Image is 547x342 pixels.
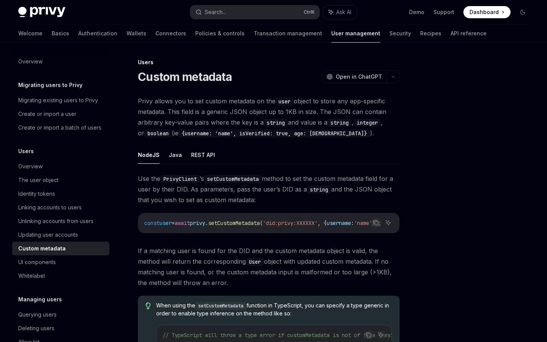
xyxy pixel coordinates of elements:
[195,24,245,43] a: Policies & controls
[323,5,357,19] button: Ask AI
[18,271,45,280] div: Whitelabel
[307,185,331,194] code: string
[145,302,151,309] svg: Tip
[254,24,322,43] a: Transaction management
[389,24,411,43] a: Security
[138,96,400,138] span: Privy allows you to set custom metadata on the object to store any app-specific metadata. This fi...
[204,175,262,183] code: setCustomMetadata
[18,109,76,119] div: Create or import a user
[371,218,381,228] button: Copy the contents from the code block
[18,81,82,90] h5: Migrating users to Privy
[18,230,78,239] div: Updating user accounts
[327,119,352,127] code: string
[52,24,69,43] a: Basics
[336,73,382,81] span: Open in ChatGPT
[304,9,315,15] span: Ctrl K
[18,244,66,253] div: Custom metadata
[318,220,327,226] span: , {
[138,59,400,66] div: Users
[331,24,380,43] a: User management
[470,8,499,16] span: Dashboard
[12,321,109,335] a: Deleting users
[163,332,421,339] span: // TypeScript will throw a type error if customMetadata is not of type {key1: string}
[172,220,175,226] span: =
[12,121,109,135] a: Create or import a batch of users
[175,220,190,226] span: await
[144,220,160,226] span: const
[451,24,487,43] a: API reference
[376,330,386,340] button: Ask AI
[18,176,58,185] div: The user object
[190,220,205,226] span: privy
[12,214,109,228] a: Unlinking accounts from users
[12,308,109,321] a: Querying users
[155,24,186,43] a: Connectors
[327,220,354,226] span: username:
[18,324,54,333] div: Deleting users
[12,255,109,269] a: UI components
[336,8,351,16] span: Ask AI
[12,228,109,242] a: Updating user accounts
[18,57,43,66] div: Overview
[18,24,43,43] a: Welcome
[138,245,400,288] span: If a matching user is found for the DID and the custom metadata object is valid, the method will ...
[260,220,263,226] span: (
[383,218,393,228] button: Ask AI
[18,310,57,319] div: Querying users
[420,24,441,43] a: Recipes
[18,258,56,267] div: UI components
[205,220,208,226] span: .
[12,201,109,214] a: Linking accounts to users
[18,203,82,212] div: Linking accounts to users
[78,24,117,43] a: Authentication
[12,107,109,121] a: Create or import a user
[517,6,529,18] button: Toggle dark mode
[263,220,318,226] span: 'did:privy:XXXXXX'
[433,8,454,16] a: Support
[144,129,172,138] code: boolean
[190,5,319,19] button: Search...CtrlK
[195,302,247,310] code: setCustomMetadata
[18,7,65,17] img: dark logo
[205,8,226,17] div: Search...
[18,189,55,198] div: Identity tokens
[322,70,387,83] button: Open in ChatGPT
[18,96,98,105] div: Migrating existing users to Privy
[354,119,381,127] code: integer
[138,173,400,205] span: Use the ’s method to set the custom metadata field for a user by their DID. As parameters, pass t...
[18,147,34,156] h5: Users
[264,119,288,127] code: string
[138,70,232,84] h1: Custom metadata
[160,220,172,226] span: user
[18,123,101,132] div: Create or import a batch of users
[409,8,424,16] a: Demo
[179,129,370,138] code: {username: 'name', isVerified: true, age: [DEMOGRAPHIC_DATA]}
[364,330,373,340] button: Copy the contents from the code block
[275,97,294,106] code: user
[169,146,182,164] button: Java
[18,162,43,171] div: Overview
[12,187,109,201] a: Identity tokens
[208,220,260,226] span: setCustomMetadata
[156,302,392,317] span: When using the function in TypeScript, you can specify a type generic in order to enable type inf...
[12,242,109,255] a: Custom metadata
[126,24,146,43] a: Wallets
[246,258,264,266] code: User
[18,217,93,226] div: Unlinking accounts from users
[18,295,62,304] h5: Managing users
[354,220,372,226] span: 'name'
[12,93,109,107] a: Migrating existing users to Privy
[12,173,109,187] a: The user object
[160,175,200,183] code: PrivyClient
[12,269,109,283] a: Whitelabel
[12,55,109,68] a: Overview
[12,160,109,173] a: Overview
[138,146,160,164] button: NodeJS
[191,146,215,164] button: REST API
[463,6,511,18] a: Dashboard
